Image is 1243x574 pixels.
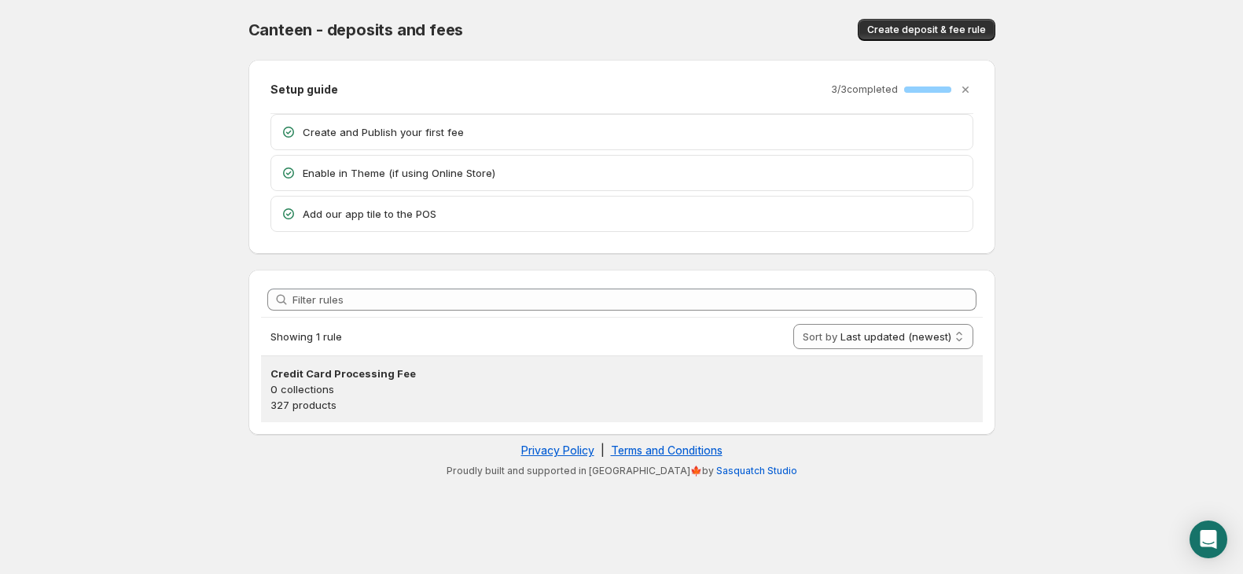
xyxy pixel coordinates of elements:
[601,443,605,457] span: |
[611,443,723,457] a: Terms and Conditions
[716,465,797,476] a: Sasquatch Studio
[303,124,963,140] p: Create and Publish your first fee
[270,397,973,413] p: 327 products
[521,443,594,457] a: Privacy Policy
[270,82,338,98] h2: Setup guide
[270,366,973,381] h3: Credit Card Processing Fee
[1190,521,1227,558] div: Open Intercom Messenger
[292,289,976,311] input: Filter rules
[256,465,987,477] p: Proudly built and supported in [GEOGRAPHIC_DATA]🍁by
[831,83,898,96] p: 3 / 3 completed
[270,381,973,397] p: 0 collections
[270,330,342,343] span: Showing 1 rule
[303,165,963,181] p: Enable in Theme (if using Online Store)
[303,206,963,222] p: Add our app tile to the POS
[248,20,464,39] span: Canteen - deposits and fees
[858,19,995,41] button: Create deposit & fee rule
[954,79,976,101] button: Dismiss setup guide
[867,24,986,36] span: Create deposit & fee rule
